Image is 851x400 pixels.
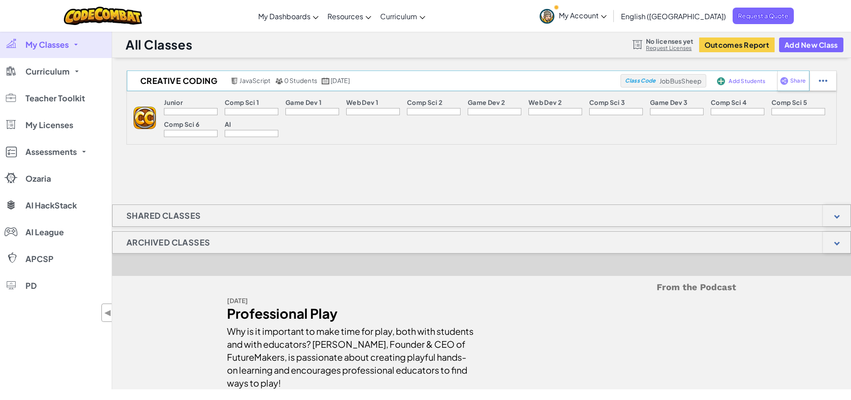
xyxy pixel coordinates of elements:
span: JavaScript [239,76,270,84]
h1: Shared Classes [113,204,215,227]
p: Comp Sci 1 [225,99,259,106]
p: Comp Sci 2 [407,99,442,106]
span: My Dashboards [258,12,310,21]
span: [DATE] [331,76,350,84]
a: Request a Quote [733,8,794,24]
a: Resources [323,4,376,28]
p: Game Dev 2 [468,99,505,106]
span: JobBusSheep [659,77,702,85]
a: My Account [535,2,611,30]
span: English ([GEOGRAPHIC_DATA]) [621,12,726,21]
p: Comp Sci 4 [711,99,746,106]
p: Game Dev 3 [650,99,688,106]
img: calendar.svg [322,78,330,84]
div: Why is it important to make time for play, both with students and with educators? [PERSON_NAME], ... [227,320,475,389]
p: Web Dev 1 [346,99,378,106]
span: Share [790,78,805,83]
h1: All Classes [126,36,192,53]
a: English ([GEOGRAPHIC_DATA]) [616,4,730,28]
button: Outcomes Report [699,37,775,52]
span: Assessments [25,148,77,156]
button: Add New Class [779,37,843,52]
p: Junior [164,99,183,106]
span: Teacher Toolkit [25,94,85,102]
h5: From the Podcast [227,280,736,294]
img: javascript.png [231,78,239,84]
span: My Classes [25,41,69,49]
p: Game Dev 1 [285,99,322,106]
div: [DATE] [227,294,475,307]
img: IconAddStudents.svg [717,77,725,85]
a: My Dashboards [254,4,323,28]
span: Class Code [625,78,655,83]
span: Ozaria [25,175,51,183]
img: logo [134,107,156,129]
p: Comp Sci 5 [771,99,807,106]
a: Request Licenses [646,45,693,52]
span: My Account [559,11,607,20]
span: ◀ [104,306,112,319]
img: IconShare_Purple.svg [780,77,788,85]
img: MultipleUsers.png [275,78,283,84]
span: 0 Students [284,76,317,84]
h2: Creative Coding [127,74,228,87]
a: Creative Coding JavaScript 0 Students [DATE] [127,74,620,87]
span: AI League [25,228,64,236]
span: My Licenses [25,121,73,129]
h1: Archived Classes [113,231,224,254]
a: Curriculum [376,4,430,28]
span: Resources [327,12,363,21]
span: AI HackStack [25,201,77,209]
span: No licenses yet [646,37,693,45]
div: Professional Play [227,307,475,320]
p: AI [225,121,231,128]
span: Add Students [729,79,765,84]
p: Comp Sci 3 [589,99,625,106]
p: Comp Sci 6 [164,121,199,128]
span: Curriculum [25,67,70,75]
span: Curriculum [380,12,417,21]
p: Web Dev 2 [528,99,562,106]
img: IconStudentEllipsis.svg [819,77,827,85]
img: avatar [540,9,554,24]
img: CodeCombat logo [64,7,142,25]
